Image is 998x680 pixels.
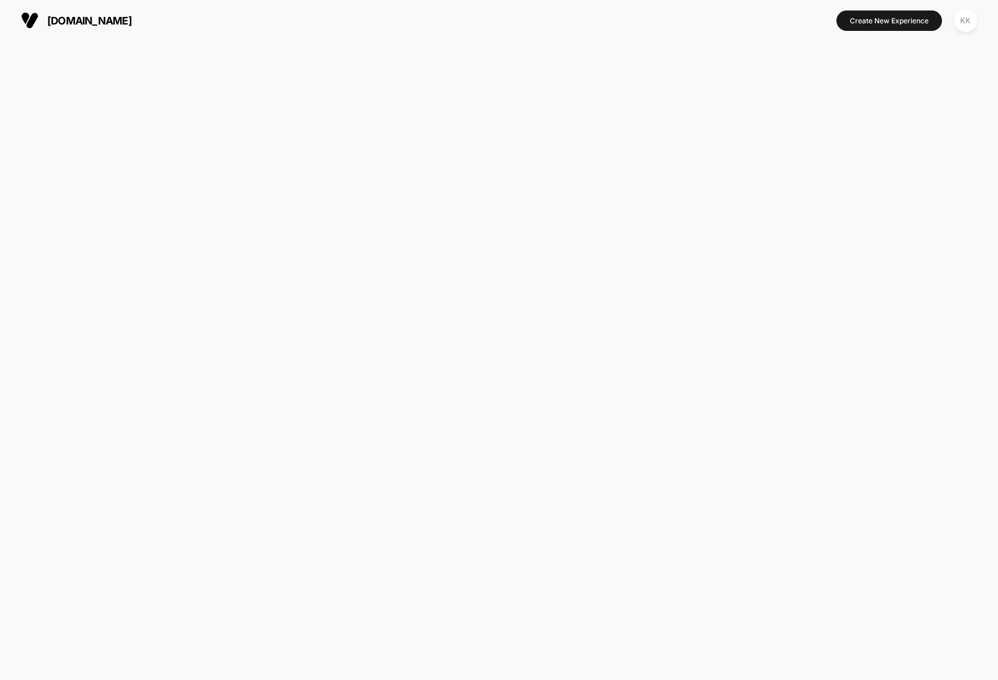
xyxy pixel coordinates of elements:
div: KK [954,9,977,32]
span: [DOMAIN_NAME] [47,15,132,27]
button: [DOMAIN_NAME] [17,11,135,30]
img: Visually logo [21,12,38,29]
button: Create New Experience [836,10,942,31]
button: KK [951,9,981,33]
